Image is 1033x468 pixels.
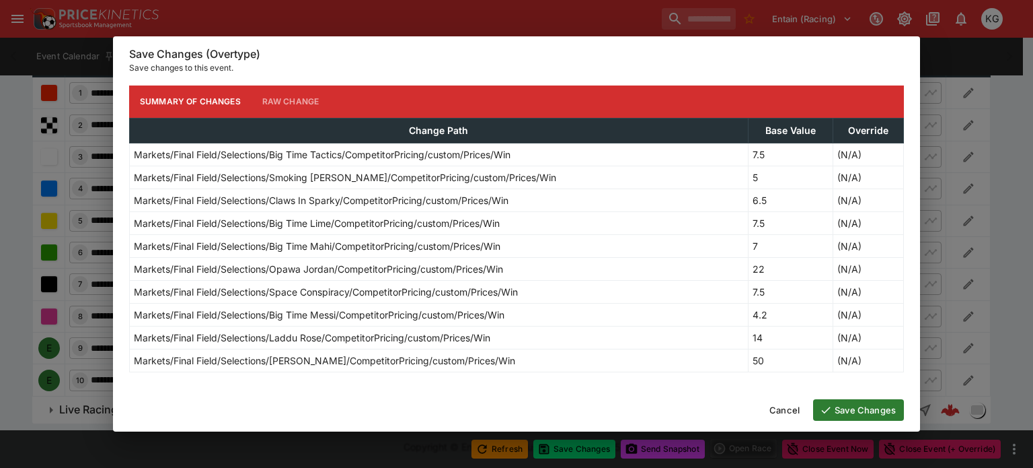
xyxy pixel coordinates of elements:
td: (N/A) [833,234,904,257]
td: 7 [748,234,833,257]
td: 7.5 [748,211,833,234]
button: Cancel [761,399,808,421]
p: Markets/Final Field/Selections/Big Time Mahi/CompetitorPricing/custom/Prices/Win [134,239,500,253]
p: Markets/Final Field/Selections/Claws In Sparky/CompetitorPricing/custom/Prices/Win [134,193,508,207]
th: Override [833,118,904,143]
td: 7.5 [748,280,833,303]
td: (N/A) [833,166,904,189]
th: Base Value [748,118,833,143]
td: (N/A) [833,326,904,349]
td: (N/A) [833,257,904,280]
p: Save changes to this event. [129,61,904,75]
td: (N/A) [833,211,904,234]
td: 22 [748,257,833,280]
p: Markets/Final Field/Selections/Space Conspiracy/CompetitorPricing/custom/Prices/Win [134,285,518,299]
button: Raw Change [252,86,330,118]
td: 6.5 [748,189,833,211]
p: Markets/Final Field/Selections/[PERSON_NAME]/CompetitorPricing/custom/Prices/Win [134,354,515,368]
td: (N/A) [833,303,904,326]
p: Markets/Final Field/Selections/Opawa Jordan/CompetitorPricing/custom/Prices/Win [134,262,503,276]
h6: Save Changes (Overtype) [129,47,904,61]
td: (N/A) [833,349,904,372]
p: Markets/Final Field/Selections/Laddu Rose/CompetitorPricing/custom/Prices/Win [134,331,490,345]
button: Save Changes [813,399,904,421]
p: Markets/Final Field/Selections/Big Time Tactics/CompetitorPricing/custom/Prices/Win [134,147,510,162]
td: 14 [748,326,833,349]
button: Summary of Changes [129,86,252,118]
td: 7.5 [748,143,833,166]
th: Change Path [130,118,749,143]
td: (N/A) [833,143,904,166]
td: (N/A) [833,280,904,303]
td: 5 [748,166,833,189]
td: 50 [748,349,833,372]
p: Markets/Final Field/Selections/Smoking [PERSON_NAME]/CompetitorPricing/custom/Prices/Win [134,170,556,185]
p: Markets/Final Field/Selections/Big Time Messi/CompetitorPricing/custom/Prices/Win [134,308,504,322]
td: (N/A) [833,189,904,211]
p: Markets/Final Field/Selections/Big Time Lime/CompetitorPricing/custom/Prices/Win [134,216,500,230]
td: 4.2 [748,303,833,326]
